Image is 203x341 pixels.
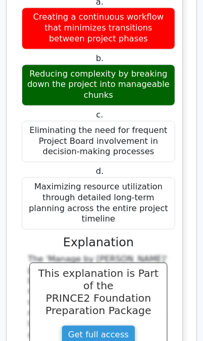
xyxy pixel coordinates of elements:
div: Eliminating the need for frequent Project Board involvement in decision-making processes [22,121,175,162]
div: Maximizing resource utilization through detailed long-term planning across the entire project tim... [22,177,175,229]
span: b. [96,53,103,63]
span: d. [96,166,103,176]
div: Reducing complexity by breaking down the project into manageable chunks [22,64,175,106]
span: c. [96,110,103,120]
div: Creating a continuous workflow that minimizes transitions between project phases [22,7,175,49]
h3: Explanation [28,235,169,250]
